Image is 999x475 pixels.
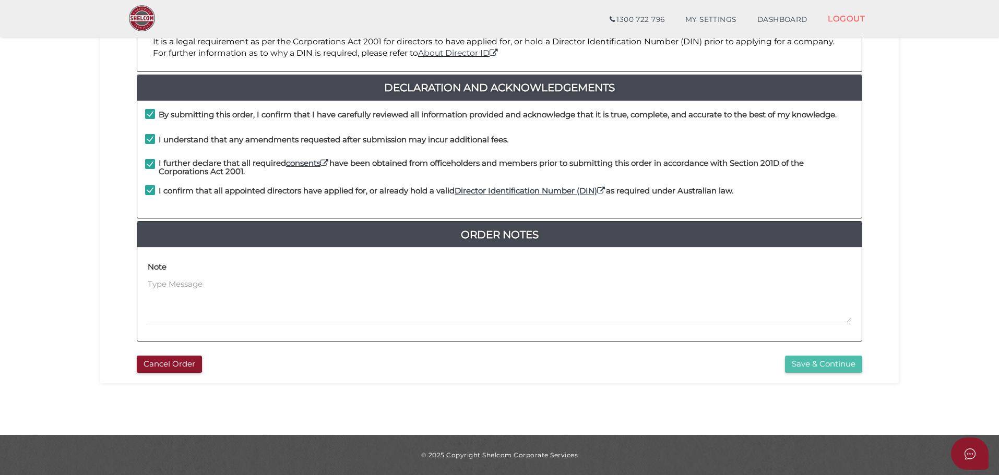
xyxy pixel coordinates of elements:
h4: By submitting this order, I confirm that I have carefully reviewed all information provided and a... [159,111,837,119]
h4: I understand that any amendments requested after submission may incur additional fees. [159,136,508,144]
a: MY SETTINGS [675,9,747,30]
button: Cancel Order [137,356,202,373]
a: 1300 722 796 [599,9,675,30]
a: About Director ID [418,48,499,58]
h4: I confirm that all appointed directors have applied for, or already hold a valid as required unde... [159,187,733,196]
a: DASHBOARD [747,9,818,30]
a: Director Identification Number (DIN) [455,186,606,196]
a: consents [286,158,329,168]
h4: I further declare that all required have been obtained from officeholders and members prior to su... [159,159,854,176]
div: © 2025 Copyright Shelcom Corporate Services [108,450,891,459]
a: Order Notes [137,226,862,243]
p: It is a legal requirement as per the Corporations Act 2001 for directors to have applied for, or ... [153,36,846,59]
h4: Note [148,263,166,272]
button: Open asap [951,437,989,470]
button: Save & Continue [785,356,862,373]
a: Declaration And Acknowledgements [137,79,862,96]
a: LOGOUT [817,8,875,29]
